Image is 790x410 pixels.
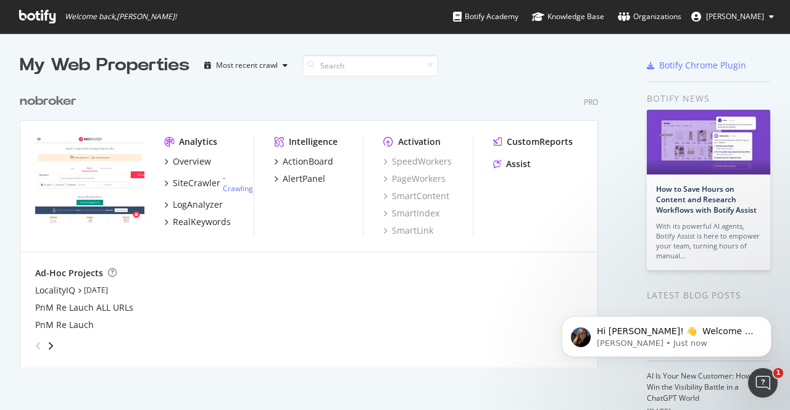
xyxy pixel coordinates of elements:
[659,59,746,72] div: Botify Chrome Plugin
[302,55,438,76] input: Search
[283,173,325,185] div: AlertPanel
[199,55,293,75] button: Most recent crawl
[656,221,761,261] div: With its powerful AI agents, Botify Assist is here to empower your team, turning hours of manual…
[20,53,189,78] div: My Web Properties
[647,110,770,174] img: How to Save Hours on Content and Research Workflows with Botify Assist
[647,59,746,72] a: Botify Chrome Plugin
[173,199,223,211] div: LogAnalyzer
[507,136,573,148] div: CustomReports
[164,216,231,228] a: RealKeywords
[647,92,770,105] div: Botify news
[179,136,217,148] div: Analytics
[383,155,452,168] a: SpeedWorkers
[30,336,46,356] div: angle-left
[532,10,604,23] div: Knowledge Base
[748,368,778,398] iframe: Intercom live chat
[647,289,770,302] div: Latest Blog Posts
[46,340,55,352] div: angle-right
[543,290,790,377] iframe: Intercom notifications message
[164,199,223,211] a: LogAnalyzer
[398,136,441,148] div: Activation
[383,224,433,237] a: SmartLink
[65,12,177,22] span: Welcome back, [PERSON_NAME] !
[453,10,518,23] div: Botify Academy
[20,92,77,110] div: nobroker
[283,155,333,168] div: ActionBoard
[223,173,253,194] div: -
[216,62,278,69] div: Most recent crawl
[773,368,783,378] span: 1
[84,285,108,295] a: [DATE]
[35,284,75,297] a: LocalityIQ
[164,155,211,168] a: Overview
[20,78,608,367] div: grid
[35,136,144,223] img: nobroker.com
[274,173,325,185] a: AlertPanel
[656,184,757,215] a: How to Save Hours on Content and Research Workflows with Botify Assist
[289,136,338,148] div: Intelligence
[647,371,760,403] a: AI Is Your New Customer: How to Win the Visibility Battle in a ChatGPT World
[274,155,333,168] a: ActionBoard
[20,92,81,110] a: nobroker
[35,301,133,314] a: PnM Re Lauch ALL URLs
[706,11,764,22] span: Srijita Sinha
[383,190,449,202] a: SmartContent
[35,267,103,279] div: Ad-Hoc Projects
[383,207,439,219] a: SmartIndex
[493,136,573,148] a: CustomReports
[506,158,531,170] div: Assist
[173,177,220,189] div: SiteCrawler
[383,173,446,185] a: PageWorkers
[493,158,531,170] a: Assist
[618,10,681,23] div: Organizations
[35,319,94,331] a: PnM Re Lauch
[681,7,784,27] button: [PERSON_NAME]
[584,97,598,107] div: Pro
[223,183,253,194] a: Crawling
[164,173,253,194] a: SiteCrawler- Crawling
[173,216,231,228] div: RealKeywords
[173,155,211,168] div: Overview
